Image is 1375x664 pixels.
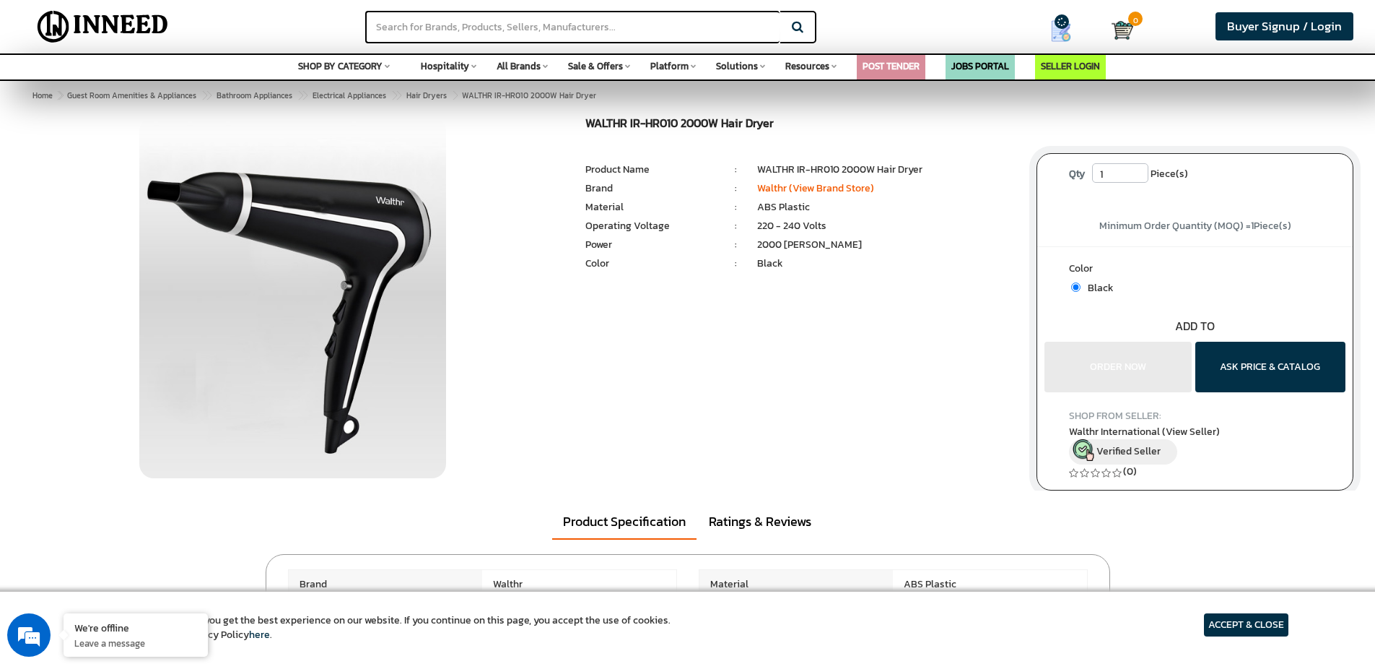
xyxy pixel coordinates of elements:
[201,87,209,104] span: >
[698,505,822,538] a: Ratings & Reviews
[214,87,295,104] a: Bathroom Appliances
[1041,59,1100,73] a: SELLER LOGIN
[552,505,697,540] a: Product Specification
[1195,342,1345,392] button: ASK PRICE & CATALOG
[1123,464,1137,479] a: (0)
[67,90,196,101] span: Guest Room Amenities & Appliances
[715,256,757,271] li: :
[1128,12,1143,26] span: 0
[699,570,894,599] span: Material
[421,59,469,73] span: Hospitality
[715,238,757,252] li: :
[289,570,483,599] span: Brand
[297,87,305,104] span: >
[482,570,676,599] span: Walthr
[403,87,450,104] a: Hair Dryers
[757,256,1015,271] li: Black
[1022,14,1112,48] a: my Quotes
[568,59,623,73] span: Sale & Offers
[58,90,62,101] span: >
[585,256,714,271] li: Color
[715,163,757,177] li: :
[1096,444,1161,459] span: Verified Seller
[1081,280,1114,296] span: Black
[585,200,714,215] li: Material
[1050,20,1072,42] img: Show My Quotes
[585,181,714,196] li: Brand
[1151,163,1188,185] span: Piece(s)
[313,90,386,101] span: Electrical Appliances
[893,570,1087,599] span: ABS Plastic
[1069,262,1321,280] label: Color
[365,11,780,43] input: Search for Brands, Products, Sellers, Manufacturers...
[406,90,447,101] span: Hair Dryers
[64,90,596,101] span: WALTHR IR-HR010 2000W Hair Dryer
[1204,613,1288,637] article: ACCEPT & CLOSE
[585,163,714,177] li: Product Name
[249,627,270,642] a: here
[74,621,197,634] div: We're offline
[715,219,757,233] li: :
[1069,424,1220,439] span: Walthr International (View Seller)
[757,181,874,196] a: Walthr (View Brand Store)
[715,200,757,215] li: :
[585,117,1015,134] h1: WALTHR IR-HR010 2000W Hair Dryer
[757,163,1015,177] li: WALTHR IR-HR010 2000W Hair Dryer
[863,59,920,73] a: POST TENDER
[716,59,758,73] span: Solutions
[757,238,1015,252] li: 2000 [PERSON_NAME]
[497,59,541,73] span: All Brands
[1062,163,1092,185] label: Qty
[1073,439,1094,461] img: inneed-verified-seller-icon.png
[1099,218,1291,233] span: Minimum Order Quantity (MOQ) = Piece(s)
[1112,14,1125,46] a: Cart 0
[715,181,757,196] li: :
[452,87,459,104] span: >
[650,59,689,73] span: Platform
[1215,12,1353,40] a: Buyer Signup / Login
[1251,218,1254,233] span: 1
[1227,17,1342,35] span: Buyer Signup / Login
[74,637,197,650] p: Leave a message
[87,613,671,642] article: We use cookies to ensure you get the best experience on our website. If you continue on this page...
[64,87,199,104] a: Guest Room Amenities & Appliances
[310,87,389,104] a: Electrical Appliances
[30,87,56,104] a: Home
[757,200,1015,215] li: ABS Plastic
[585,238,714,252] li: Power
[139,117,446,478] img: WALTHR IR-HR010 2000W Hair Dryer
[298,59,383,73] span: SHOP BY CATEGORY
[1069,410,1321,421] h4: SHOP FROM SELLER:
[951,59,1009,73] a: JOBS PORTAL
[1037,318,1353,335] div: ADD TO
[1069,424,1321,465] a: Walthr International (View Seller) Verified Seller
[585,219,714,233] li: Operating Voltage
[217,90,292,101] span: Bathroom Appliances
[25,9,180,45] img: Inneed.Market
[1112,20,1133,41] img: Cart
[757,219,1015,233] li: 220 - 240 Volts
[391,87,398,104] span: >
[785,59,829,73] span: Resources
